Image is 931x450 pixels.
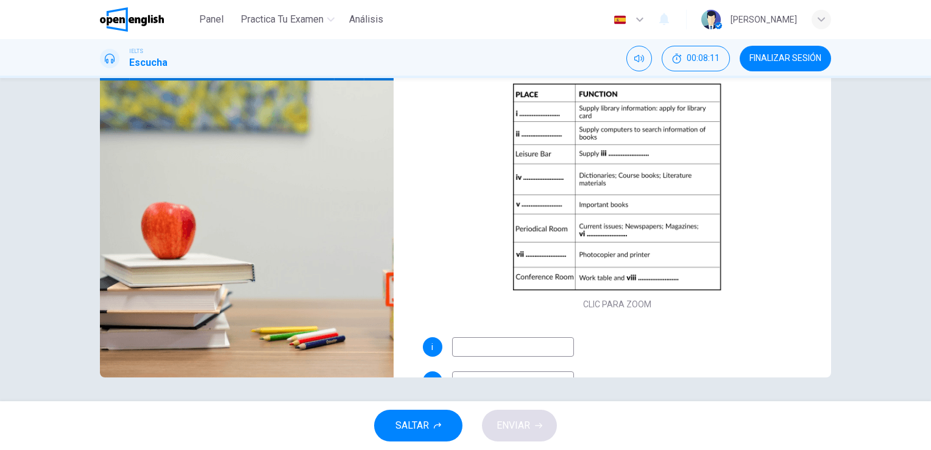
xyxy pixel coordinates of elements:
span: FINALIZAR SESIÓN [749,54,821,63]
span: Panel [199,12,224,27]
div: Ocultar [662,46,730,71]
span: i [431,343,433,351]
img: es [612,15,628,24]
img: Profile picture [701,10,721,29]
button: SALTAR [374,410,462,441]
img: OpenEnglish logo [100,7,164,32]
button: Panel [192,9,231,30]
button: 00:08:11 [662,46,730,71]
button: Practica tu examen [236,9,339,30]
span: ii [431,377,434,385]
span: 00:08:11 [687,54,720,63]
button: Análisis [344,9,388,30]
span: Análisis [349,12,383,27]
img: University Libraries [100,80,394,377]
a: OpenEnglish logo [100,7,192,32]
h1: Escucha [129,55,168,70]
span: SALTAR [395,417,429,434]
span: IELTS [129,47,143,55]
div: Silenciar [626,46,652,71]
button: FINALIZAR SESIÓN [740,46,831,71]
span: Practica tu examen [241,12,324,27]
div: [PERSON_NAME] [731,12,797,27]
